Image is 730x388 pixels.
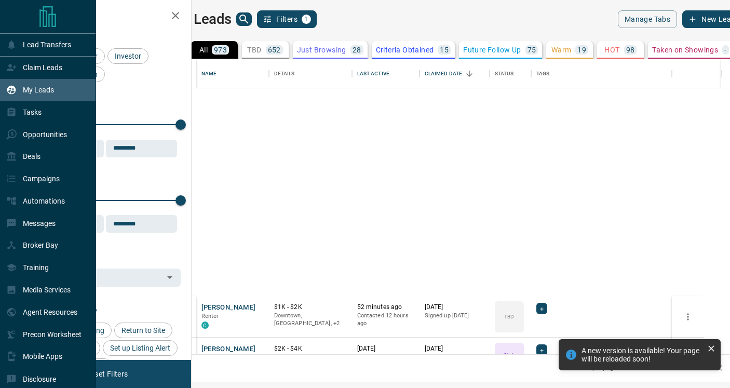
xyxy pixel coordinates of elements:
[269,59,352,88] div: Details
[118,326,169,335] span: Return to Site
[33,10,181,23] h2: Filters
[425,312,484,320] p: Signed up [DATE]
[680,309,696,325] button: more
[440,46,449,53] p: 15
[536,59,550,88] div: Tags
[528,46,536,53] p: 75
[357,303,414,312] p: 52 minutes ago
[531,59,672,88] div: Tags
[201,322,209,329] div: condos.ca
[103,340,178,356] div: Set up Listing Alert
[551,46,572,53] p: Warm
[376,46,434,53] p: Criteria Obtained
[274,303,347,312] p: $1K - $2K
[274,59,295,88] div: Details
[274,312,347,328] p: Midtown | Central, Toronto
[353,46,361,53] p: 28
[297,46,346,53] p: Just Browsing
[577,46,586,53] p: 19
[536,303,547,314] div: +
[425,59,463,88] div: Claimed Date
[201,313,219,319] span: Renter
[495,59,514,88] div: Status
[201,303,256,313] button: [PERSON_NAME]
[618,10,677,28] button: Manage Tabs
[163,270,177,285] button: Open
[463,46,521,53] p: Future Follow Up
[111,52,145,60] span: Investor
[352,59,420,88] div: Last Active
[490,59,531,88] div: Status
[274,353,347,378] p: [GEOGRAPHIC_DATA] | [GEOGRAPHIC_DATA], [GEOGRAPHIC_DATA]
[357,353,414,369] p: Contacted 12 hours ago
[274,344,347,353] p: $2K - $4K
[201,59,217,88] div: Name
[114,323,172,338] div: Return to Site
[357,344,414,353] p: [DATE]
[196,59,269,88] div: Name
[420,59,490,88] div: Claimed Date
[462,66,477,81] button: Sort
[604,46,619,53] p: HOT
[303,16,310,23] span: 1
[540,345,544,355] span: +
[540,303,544,314] span: +
[582,346,703,363] div: A new version is available! Your page will be reloaded soon!
[425,344,484,353] p: [DATE]
[257,10,317,28] button: Filters1
[106,344,174,352] span: Set up Listing Alert
[652,46,718,53] p: Taken on Showings
[724,46,726,53] p: -
[172,11,232,28] h1: My Leads
[357,312,414,328] p: Contacted 12 hours ago
[236,12,252,26] button: search button
[214,46,227,53] p: 973
[496,351,523,366] p: Not Responsive
[79,365,134,383] button: Reset Filters
[425,303,484,312] p: [DATE]
[357,59,389,88] div: Last Active
[201,344,256,354] button: [PERSON_NAME]
[268,46,281,53] p: 652
[626,46,635,53] p: 98
[504,313,514,320] p: TBD
[107,48,148,64] div: Investor
[536,344,547,356] div: +
[425,353,484,362] p: Signed up [DATE]
[247,46,261,53] p: TBD
[199,46,208,53] p: All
